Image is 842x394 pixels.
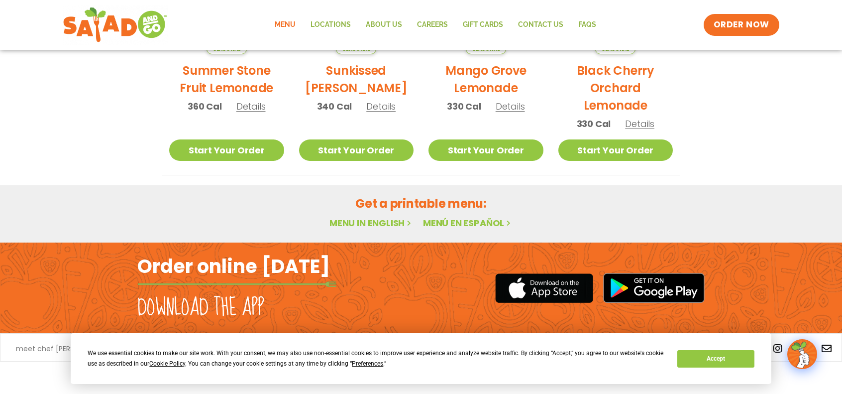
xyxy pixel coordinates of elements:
a: FAQs [571,13,604,36]
span: 340 Cal [317,100,352,113]
img: google_play [603,273,705,303]
a: Contact Us [511,13,571,36]
a: Start Your Order [299,139,414,161]
a: Menu [267,13,303,36]
span: 330 Cal [447,100,481,113]
span: Details [625,118,654,130]
h2: Black Cherry Orchard Lemonade [558,62,673,114]
span: Details [366,100,396,113]
button: Accept [677,350,754,368]
a: Start Your Order [169,139,284,161]
a: Menú en español [423,217,513,229]
img: wpChatIcon [788,340,816,368]
h2: Sunkissed [PERSON_NAME] [299,62,414,97]
span: 330 Cal [577,117,611,131]
h2: Get a printable menu: [162,195,680,212]
a: Careers [410,13,455,36]
img: new-SAG-logo-768×292 [63,5,168,45]
span: Details [496,100,525,113]
div: Cookie Consent Prompt [71,333,771,384]
div: We use essential cookies to make our site work. With your consent, we may also use non-essential ... [88,348,665,369]
span: ORDER NOW [714,19,769,31]
img: appstore [495,272,593,304]
nav: Menu [267,13,604,36]
h2: Summer Stone Fruit Lemonade [169,62,284,97]
img: fork [137,281,336,287]
a: ORDER NOW [704,14,779,36]
a: meet chef [PERSON_NAME] [16,345,110,352]
span: Preferences [352,360,383,367]
span: Cookie Policy [149,360,185,367]
a: Menu in English [329,217,413,229]
a: Start Your Order [428,139,543,161]
h2: Mango Grove Lemonade [428,62,543,97]
a: Locations [303,13,358,36]
span: 360 Cal [188,100,222,113]
a: About Us [358,13,410,36]
a: Start Your Order [558,139,673,161]
span: Details [236,100,266,113]
h2: Download the app [137,294,264,322]
h2: Order online [DATE] [137,254,330,278]
a: GIFT CARDS [455,13,511,36]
